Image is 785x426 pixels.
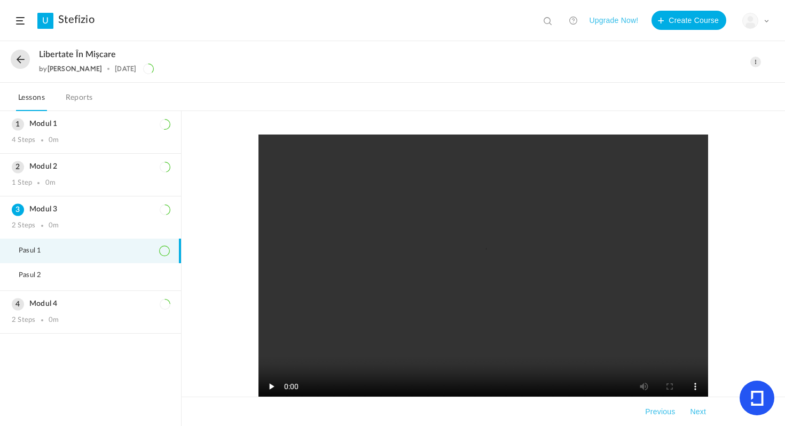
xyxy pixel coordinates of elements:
div: 0m [49,136,59,145]
a: Reports [64,91,95,111]
h3: Modul 2 [12,162,169,171]
button: Next [688,405,708,418]
div: 2 Steps [12,222,35,230]
h3: Modul 1 [12,120,169,129]
div: [DATE] [115,65,136,73]
div: by [39,65,102,73]
div: 0m [49,222,59,230]
img: user-image.png [743,13,758,28]
div: 4 Steps [12,136,35,145]
a: Lessons [16,91,47,111]
button: Create Course [651,11,726,30]
div: 0m [49,316,59,325]
h3: Modul 4 [12,299,169,309]
a: [PERSON_NAME] [48,65,103,73]
button: Previous [643,405,677,418]
a: U [37,13,53,29]
button: Upgrade Now! [589,11,638,30]
h3: Modul 3 [12,205,169,214]
span: Pasul 2 [19,271,54,280]
span: Libertate în mișcare [39,50,116,60]
div: 1 Step [12,179,32,187]
div: 0m [45,179,56,187]
span: Pasul 1 [19,247,54,255]
a: Stefizio [58,13,95,26]
div: 2 Steps [12,316,35,325]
